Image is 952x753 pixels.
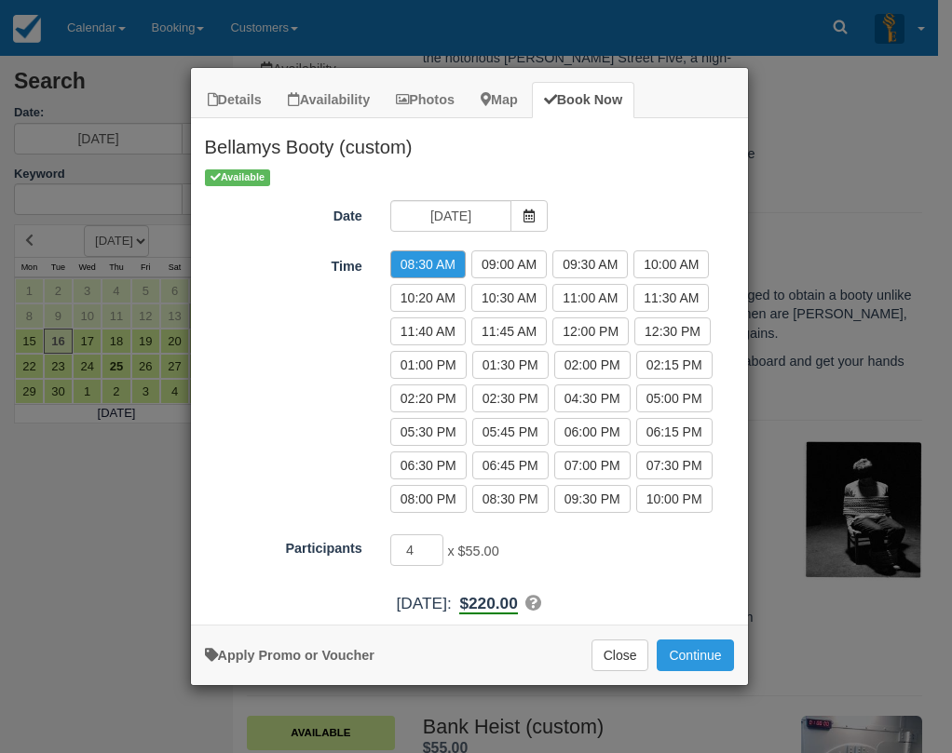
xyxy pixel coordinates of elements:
a: Apply Voucher [205,648,374,663]
label: 07:30 PM [636,451,713,479]
label: 11:30 AM [633,284,709,312]
label: 05:45 PM [472,418,549,446]
label: 02:20 PM [390,384,467,412]
label: 06:30 PM [390,451,467,479]
label: 11:45 AM [471,317,547,345]
label: 01:00 PM [390,351,467,379]
label: 08:30 AM [390,250,466,278]
label: 05:30 PM [390,418,467,446]
label: 08:30 PM [472,485,549,513]
label: 01:30 PM [472,351,549,379]
label: 09:00 AM [471,250,547,278]
label: 02:00 PM [554,351,631,379]
label: 05:00 PM [636,384,713,412]
span: [DATE] [397,594,447,612]
label: 02:15 PM [636,351,713,379]
label: 10:30 AM [471,284,547,312]
label: Date [191,200,376,226]
label: 09:30 AM [552,250,628,278]
button: Close [592,639,649,671]
b: $220.00 [459,594,517,614]
label: 12:30 PM [634,317,711,345]
label: 06:45 PM [472,451,549,479]
label: 11:40 AM [390,317,466,345]
label: Participants [191,532,376,558]
label: 08:00 PM [390,485,467,513]
label: 10:00 AM [633,250,709,278]
div: : [191,592,748,615]
label: Time [191,250,376,276]
div: Item Modal [191,118,748,615]
label: 06:15 PM [636,418,713,446]
a: Book Now [532,82,634,118]
a: Availability [276,82,382,118]
span: Available [205,169,271,185]
label: 10:00 PM [636,485,713,513]
h2: Bellamys Booty (custom) [191,118,748,167]
a: Details [196,82,274,118]
label: 12:00 PM [552,317,629,345]
label: 07:00 PM [554,451,631,479]
label: 11:00 AM [552,284,628,312]
button: Add to Booking [657,639,733,671]
label: 02:30 PM [472,384,549,412]
label: 04:30 PM [554,384,631,412]
a: Photos [384,82,467,118]
input: Participants [390,534,444,566]
label: 09:30 PM [554,485,631,513]
label: 10:20 AM [390,284,466,312]
label: 06:00 PM [554,418,631,446]
a: Map [469,82,530,118]
span: x $55.00 [447,544,498,558]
